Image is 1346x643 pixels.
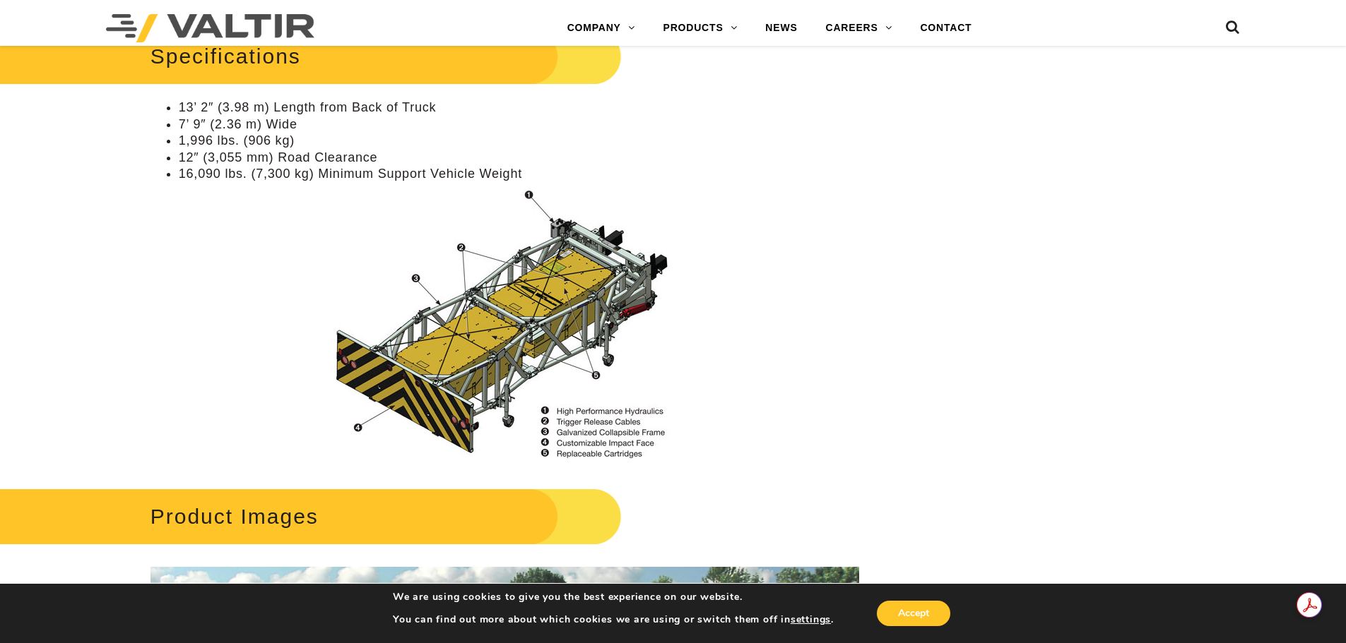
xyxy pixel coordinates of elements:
[751,14,811,42] a: NEWS
[393,613,834,626] p: You can find out more about which cookies we are using or switch them off in .
[553,14,649,42] a: COMPANY
[791,613,831,626] button: settings
[906,14,986,42] a: CONTACT
[106,14,314,42] img: Valtir
[649,14,752,42] a: PRODUCTS
[179,100,859,116] li: 13’ 2″ (3.98 m) Length from Back of Truck
[179,150,859,166] li: 12″ (3,055 mm) Road Clearance
[393,591,834,603] p: We are using cookies to give you the best experience on our website.
[179,116,859,133] li: 7’ 9″ (2.36 m) Wide
[877,601,950,626] button: Accept
[812,14,907,42] a: CAREERS
[179,133,859,149] li: 1,996 lbs. (906 kg)
[179,166,859,182] li: 16,090 lbs. (7,300 kg) Minimum Support Vehicle Weight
